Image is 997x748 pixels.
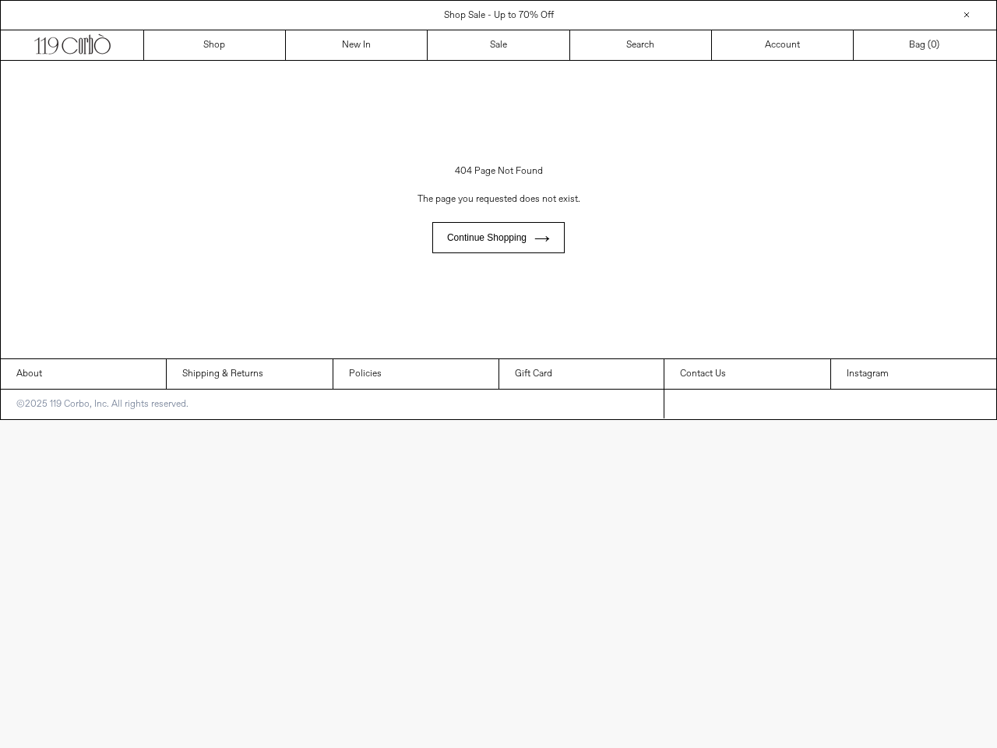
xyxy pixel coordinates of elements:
a: Shop [144,30,286,60]
p: ©2025 119 Corbo, Inc. All rights reserved. [1,390,204,419]
a: Gift Card [499,359,664,389]
a: New In [286,30,428,60]
a: Account [712,30,854,60]
h1: 404 Page Not Found [44,158,953,185]
a: Contact Us [664,359,830,389]
a: Shipping & Returns [167,359,332,389]
a: Search [570,30,712,60]
span: 0 [931,39,936,51]
p: The page you requested does not exist. [44,185,953,214]
a: Shop Sale - Up to 70% Off [444,9,554,22]
a: Policies [333,359,498,389]
span: ) [931,38,939,52]
a: Continue shopping [432,222,565,253]
a: Sale [428,30,569,60]
a: Instagram [831,359,996,389]
a: Bag () [854,30,995,60]
a: About [1,359,166,389]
